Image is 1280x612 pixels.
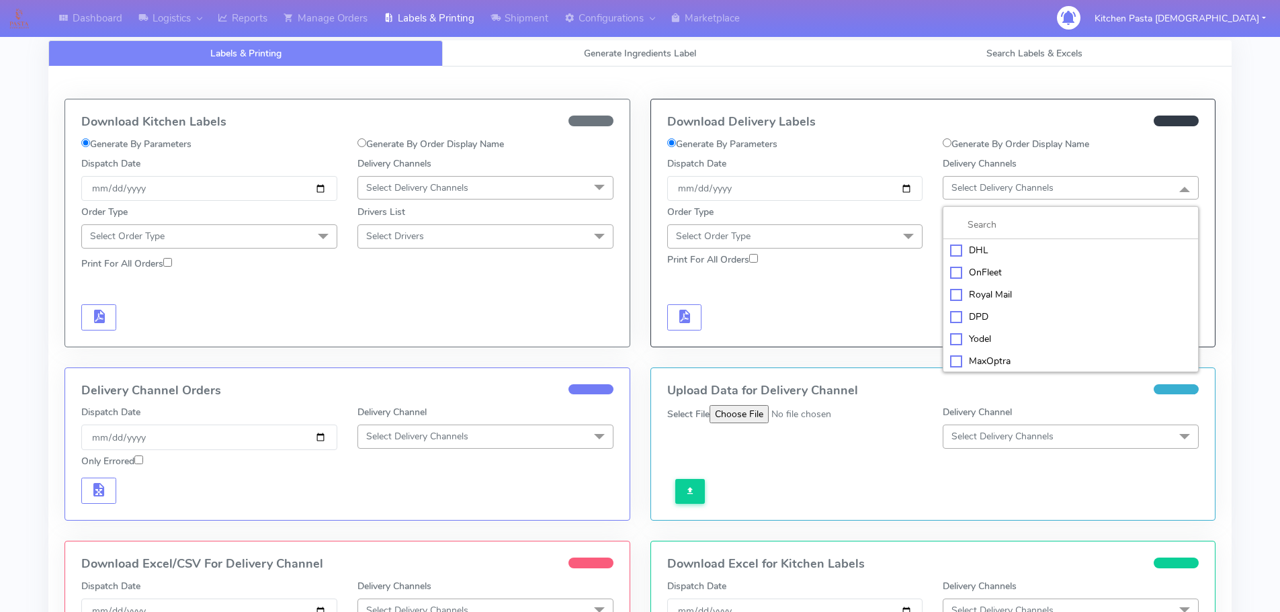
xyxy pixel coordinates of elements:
[667,137,777,151] label: Generate By Parameters
[366,430,468,443] span: Select Delivery Channels
[667,138,676,147] input: Generate By Parameters
[667,579,726,593] label: Dispatch Date
[951,430,1054,443] span: Select Delivery Channels
[357,205,405,219] label: Drivers List
[951,181,1054,194] span: Select Delivery Channels
[943,137,1089,151] label: Generate By Order Display Name
[943,405,1012,419] label: Delivery Channel
[357,138,366,147] input: Generate By Order Display Name
[366,181,468,194] span: Select Delivery Channels
[357,137,504,151] label: Generate By Order Display Name
[950,310,1191,324] div: DPD
[81,384,613,398] h4: Delivery Channel Orders
[667,253,758,267] label: Print For All Orders
[163,258,172,267] input: Print For All Orders
[210,47,282,60] span: Labels & Printing
[667,157,726,171] label: Dispatch Date
[950,288,1191,302] div: Royal Mail
[81,157,140,171] label: Dispatch Date
[357,405,427,419] label: Delivery Channel
[950,218,1191,232] input: multiselect-search
[584,47,696,60] span: Generate Ingredients Label
[48,40,1232,67] ul: Tabs
[667,116,1199,129] h4: Download Delivery Labels
[749,254,758,263] input: Print For All Orders
[950,332,1191,346] div: Yodel
[357,579,431,593] label: Delivery Channels
[81,454,143,468] label: Only Errored
[950,243,1191,257] div: DHL
[950,354,1191,368] div: MaxOptra
[81,257,172,271] label: Print For All Orders
[81,138,90,147] input: Generate By Parameters
[943,157,1017,171] label: Delivery Channels
[986,47,1082,60] span: Search Labels & Excels
[81,579,140,593] label: Dispatch Date
[81,116,613,129] h4: Download Kitchen Labels
[81,137,191,151] label: Generate By Parameters
[1084,5,1276,32] button: Kitchen Pasta [DEMOGRAPHIC_DATA]
[667,205,714,219] label: Order Type
[676,230,751,243] span: Select Order Type
[667,407,710,421] label: Select File
[366,230,424,243] span: Select Drivers
[667,558,1199,571] h4: Download Excel for Kitchen Labels
[81,205,128,219] label: Order Type
[667,384,1199,398] h4: Upload Data for Delivery Channel
[357,157,431,171] label: Delivery Channels
[950,265,1191,279] div: OnFleet
[943,579,1017,593] label: Delivery Channels
[81,405,140,419] label: Dispatch Date
[81,558,613,571] h4: Download Excel/CSV For Delivery Channel
[134,455,143,464] input: Only Errored
[943,138,951,147] input: Generate By Order Display Name
[90,230,165,243] span: Select Order Type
